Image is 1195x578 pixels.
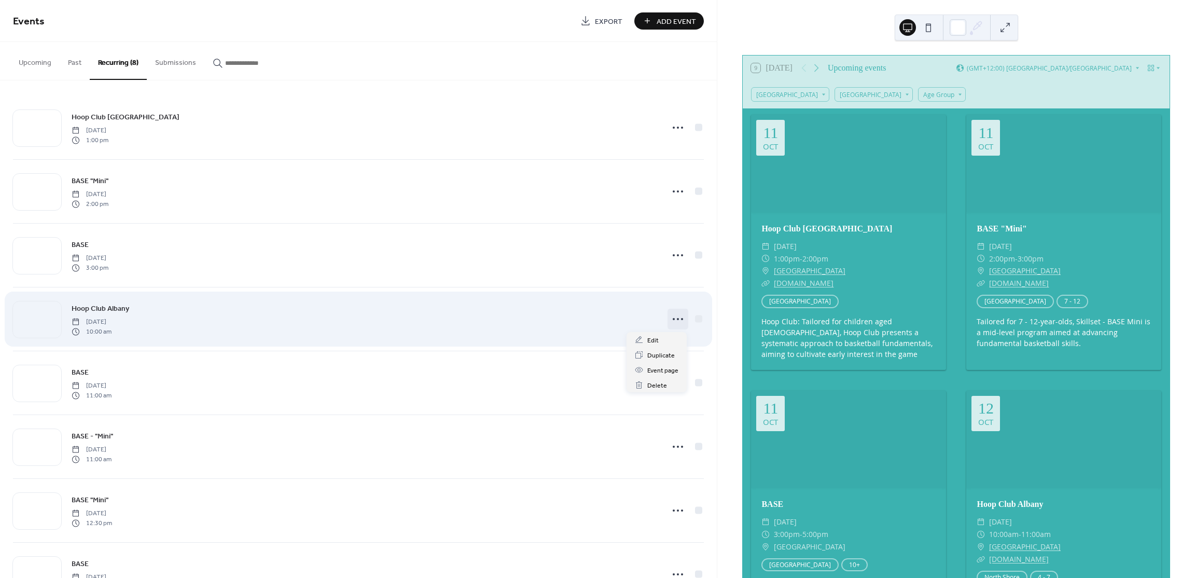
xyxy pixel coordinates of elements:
[774,278,833,288] a: [DOMAIN_NAME]
[761,528,770,541] div: ​
[647,365,678,376] span: Event page
[72,495,108,506] span: BASE "Mini"
[72,381,112,391] span: [DATE]
[800,253,802,265] span: -
[72,239,89,251] a: BASE
[967,65,1132,71] span: (GMT+12:00) [GEOGRAPHIC_DATA]/[GEOGRAPHIC_DATA]
[989,554,1049,564] a: [DOMAIN_NAME]
[573,12,630,30] a: Export
[989,278,1049,288] a: [DOMAIN_NAME]
[977,240,985,253] div: ​
[751,316,946,360] div: Hoop Club: Tailored for children aged [DEMOGRAPHIC_DATA], Hoop Club presents a systematic approac...
[989,240,1012,253] span: [DATE]
[72,518,112,528] span: 12:30 pm
[761,277,770,290] div: ​
[774,541,845,553] span: [GEOGRAPHIC_DATA]
[72,431,113,442] span: BASE - "Mini"
[751,498,946,511] div: BASE
[977,253,985,265] div: ​
[657,16,696,27] span: Add Event
[761,224,892,233] a: Hoop Club [GEOGRAPHIC_DATA]
[761,240,770,253] div: ​
[72,112,179,123] span: Hoop Club [GEOGRAPHIC_DATA]
[90,42,147,80] button: Recurring (8)
[72,126,108,135] span: [DATE]
[763,125,778,141] div: 11
[72,430,113,442] a: BASE - "Mini"
[72,135,108,145] span: 1:00 pm
[763,418,778,426] div: Oct
[60,42,90,79] button: Past
[977,224,1026,233] a: BASE "Mini"
[774,265,845,277] a: [GEOGRAPHIC_DATA]
[763,401,778,416] div: 11
[72,367,89,378] span: BASE
[72,175,108,187] a: BASE "Mini"
[979,125,994,141] div: 11
[977,541,985,553] div: ​
[72,176,108,187] span: BASE "Mini"
[72,240,89,251] span: BASE
[1018,253,1044,265] span: 3:00pm
[634,12,704,30] button: Add Event
[761,516,770,528] div: ​
[774,240,797,253] span: [DATE]
[10,42,60,79] button: Upcoming
[763,143,778,150] div: Oct
[989,253,1015,265] span: 2:00pm
[802,528,828,541] span: 5:00pm
[1021,528,1051,541] span: 11:00am
[147,42,204,79] button: Submissions
[977,516,985,528] div: ​
[72,304,129,314] span: Hoop Club Albany
[977,553,985,566] div: ​
[774,516,797,528] span: [DATE]
[828,62,886,74] div: Upcoming events
[72,327,112,336] span: 10:00 am
[978,401,994,416] div: 12
[978,143,993,150] div: Oct
[72,199,108,209] span: 2:00 pm
[761,541,770,553] div: ​
[977,265,985,277] div: ​
[966,316,1161,349] div: Tailored for 7 - 12-year-olds, Skillset - BASE Mini is a mid-level program aimed at advancing fun...
[72,318,112,327] span: [DATE]
[72,366,89,378] a: BASE
[72,263,108,272] span: 3:00 pm
[72,494,108,506] a: BASE "Mini"
[978,418,993,426] div: Oct
[802,253,828,265] span: 2:00pm
[774,253,800,265] span: 1:00pm
[761,265,770,277] div: ​
[977,500,1043,508] a: Hoop Club Albany
[72,391,112,400] span: 11:00 am
[72,254,108,263] span: [DATE]
[800,528,802,541] span: -
[72,302,129,314] a: Hoop Club Albany
[989,265,1061,277] a: [GEOGRAPHIC_DATA]
[72,111,179,123] a: Hoop Club [GEOGRAPHIC_DATA]
[774,528,800,541] span: 3:00pm
[989,541,1061,553] a: [GEOGRAPHIC_DATA]
[761,253,770,265] div: ​
[72,445,112,455] span: [DATE]
[989,528,1019,541] span: 10:00am
[977,528,985,541] div: ​
[72,455,112,464] span: 11:00 am
[647,380,667,391] span: Delete
[989,516,1012,528] span: [DATE]
[1019,528,1021,541] span: -
[72,558,89,570] a: BASE
[647,350,675,361] span: Duplicate
[72,559,89,570] span: BASE
[647,335,659,346] span: Edit
[595,16,622,27] span: Export
[977,277,985,290] div: ​
[72,509,112,518] span: [DATE]
[13,11,45,32] span: Events
[72,190,108,199] span: [DATE]
[1015,253,1018,265] span: -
